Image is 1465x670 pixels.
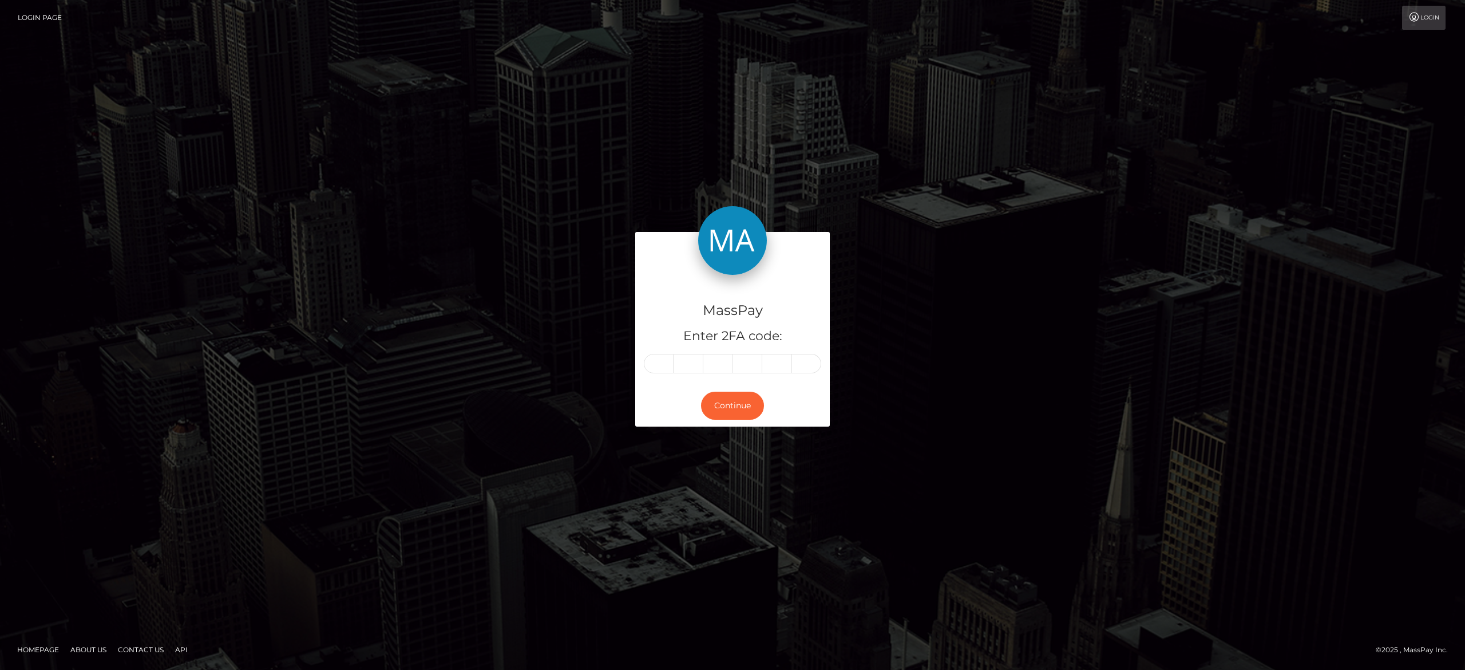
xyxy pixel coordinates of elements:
h5: Enter 2FA code: [644,328,821,345]
img: MassPay [698,206,767,275]
a: API [171,641,192,659]
a: Login [1402,6,1446,30]
a: Homepage [13,641,64,659]
a: About Us [66,641,111,659]
a: Contact Us [113,641,168,659]
a: Login Page [18,6,62,30]
div: © 2025 , MassPay Inc. [1376,644,1456,656]
h4: MassPay [644,301,821,321]
button: Continue [701,392,764,420]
